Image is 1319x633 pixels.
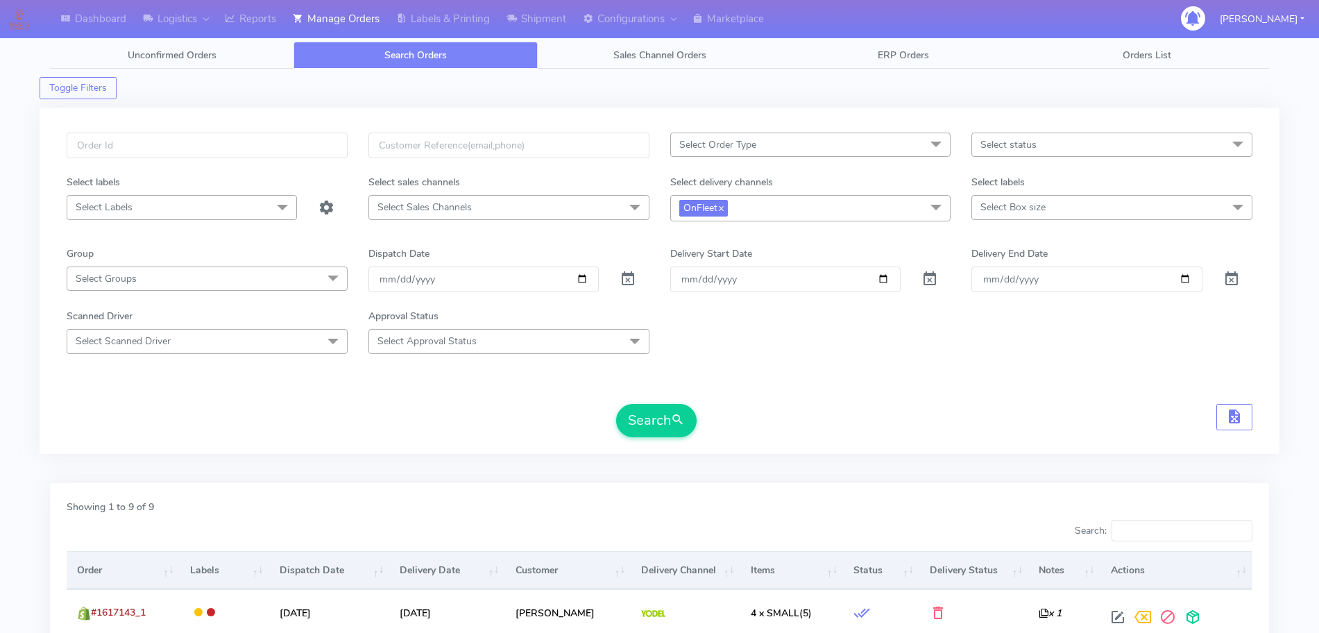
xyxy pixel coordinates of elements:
label: Delivery Start Date [670,246,752,261]
span: Select Box size [980,201,1046,214]
input: Customer Reference(email,phone) [368,133,649,158]
ul: Tabs [50,42,1269,69]
span: Unconfirmed Orders [128,49,216,62]
span: 4 x SMALL [751,607,799,620]
th: Items: activate to sort column ascending [740,551,843,589]
span: Select status [980,138,1037,151]
label: Select delivery channels [670,175,773,189]
label: Delivery End Date [971,246,1048,261]
input: Order Id [67,133,348,158]
label: Select labels [971,175,1025,189]
span: #1617143_1 [91,606,146,619]
i: x 1 [1039,607,1062,620]
span: (5) [751,607,812,620]
th: Delivery Channel: activate to sort column ascending [631,551,740,589]
th: Status: activate to sort column ascending [843,551,919,589]
label: Showing 1 to 9 of 9 [67,500,154,514]
th: Notes: activate to sort column ascending [1028,551,1100,589]
button: [PERSON_NAME] [1209,5,1315,33]
label: Select labels [67,175,120,189]
th: Labels: activate to sort column ascending [180,551,269,589]
th: Delivery Status: activate to sort column ascending [919,551,1028,589]
span: Select Scanned Driver [76,335,171,348]
th: Customer: activate to sort column ascending [504,551,631,589]
label: Select sales channels [368,175,460,189]
span: Orders List [1123,49,1171,62]
span: OnFleet [679,200,728,216]
img: Yodel [641,610,665,617]
th: Delivery Date: activate to sort column ascending [389,551,504,589]
img: shopify.png [77,607,91,621]
th: Actions: activate to sort column ascending [1100,551,1252,589]
button: Search [616,404,697,437]
input: Search: [1112,520,1252,542]
span: Select Groups [76,272,137,285]
label: Scanned Driver [67,309,133,323]
span: Select Sales Channels [377,201,472,214]
th: Dispatch Date: activate to sort column ascending [269,551,389,589]
label: Approval Status [368,309,439,323]
a: x [717,200,724,214]
label: Group [67,246,94,261]
span: Select Order Type [679,138,756,151]
span: Search Orders [384,49,447,62]
label: Search: [1075,520,1252,542]
th: Order: activate to sort column ascending [67,551,180,589]
button: Toggle Filters [40,77,117,99]
span: Sales Channel Orders [613,49,706,62]
span: ERP Orders [878,49,929,62]
span: Select Labels [76,201,133,214]
label: Dispatch Date [368,246,429,261]
span: Select Approval Status [377,335,477,348]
